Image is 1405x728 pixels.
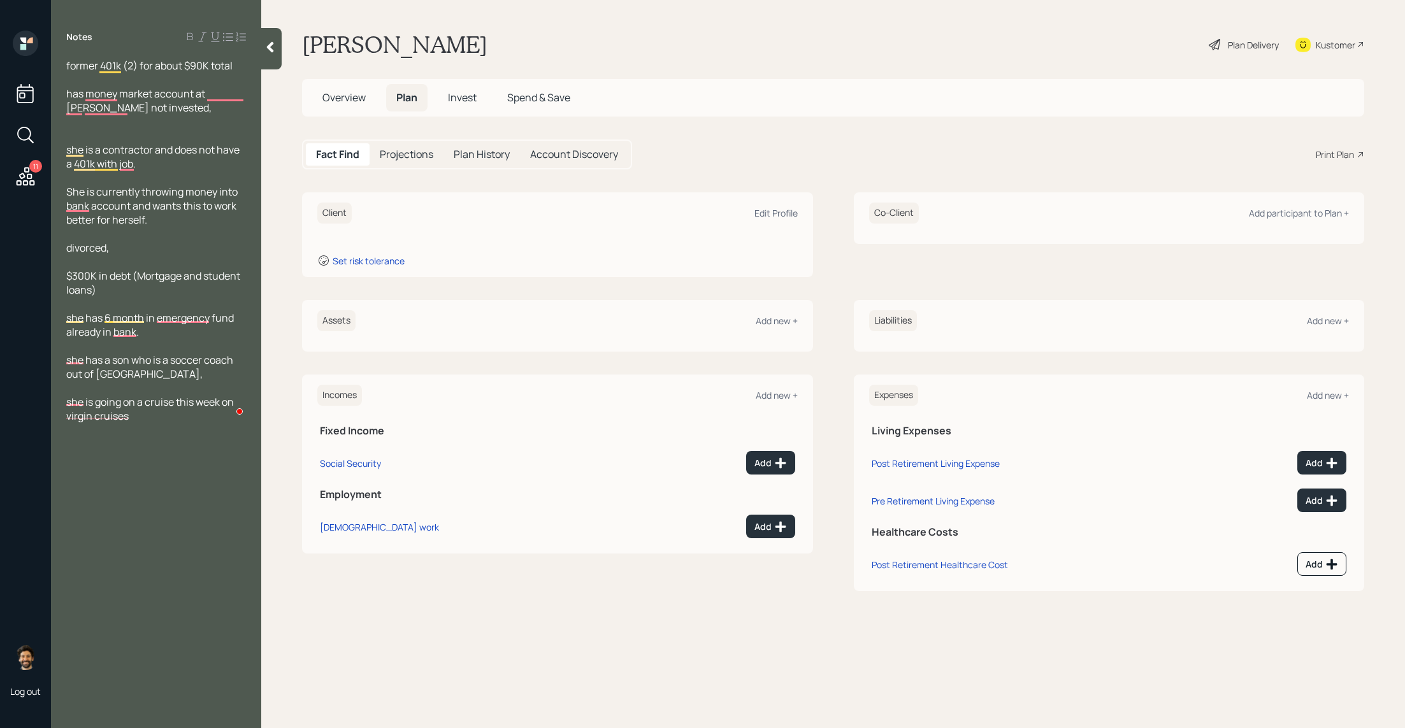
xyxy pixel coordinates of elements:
div: 11 [29,160,42,173]
span: Plan [396,90,417,104]
h6: Expenses [869,385,918,406]
h6: Incomes [317,385,362,406]
div: Add new + [756,315,798,327]
button: Add [1297,489,1346,512]
span: divorced, [66,241,109,255]
span: Invest [448,90,477,104]
div: Add [1306,558,1338,571]
span: former 401k (2) for about $90K total [66,59,233,73]
span: she has 6 month in emergency fund already in bank. [66,311,236,339]
div: Plan Delivery [1228,38,1279,52]
div: Pre Retirement Living Expense [872,495,995,507]
h6: Liabilities [869,310,917,331]
div: Set risk tolerance [333,255,405,267]
span: has money market account at [PERSON_NAME] not invested, [66,87,212,115]
h6: Client [317,203,352,224]
div: Add new + [756,389,798,401]
div: Kustomer [1316,38,1355,52]
span: she is going on a cruise this week on virgin cruises [66,395,236,423]
div: Print Plan [1316,148,1354,161]
div: To enrich screen reader interactions, please activate Accessibility in Grammarly extension settings [66,59,246,423]
span: Overview [322,90,366,104]
span: Spend & Save [507,90,570,104]
div: Add [754,520,787,533]
div: Edit Profile [754,207,798,219]
h6: Co-Client [869,203,919,224]
h5: Projections [380,148,433,161]
h5: Fact Find [316,148,359,161]
button: Add [1297,552,1346,576]
div: Add new + [1307,315,1349,327]
div: Log out [10,685,41,697]
h5: Plan History [454,148,510,161]
div: Add [1306,494,1338,507]
div: Add [1306,457,1338,469]
img: eric-schwartz-headshot.png [13,645,38,670]
h5: Living Expenses [872,425,1347,437]
div: Add new + [1307,389,1349,401]
h5: Account Discovery [530,148,618,161]
span: $300K in debt (Mortgage and student loans) [66,269,242,297]
span: she is a contractor and does not have a 401k with job. [66,143,241,171]
h6: Assets [317,310,356,331]
div: Add participant to Plan + [1249,207,1349,219]
label: Notes [66,31,92,43]
button: Add [1297,451,1346,475]
div: Post Retirement Living Expense [872,457,1000,469]
div: Post Retirement Healthcare Cost [872,559,1008,571]
h5: Fixed Income [320,425,795,437]
h5: Employment [320,489,795,501]
h5: Healthcare Costs [872,526,1347,538]
div: [DEMOGRAPHIC_DATA] work [320,521,439,533]
span: She is currently throwing money into bank account and wants this to work better for herself. [66,185,240,227]
div: Social Security [320,457,381,469]
span: she has a son who is a soccer coach out of [GEOGRAPHIC_DATA], [66,353,235,381]
div: Add [754,457,787,469]
button: Add [746,515,795,538]
button: Add [746,451,795,475]
h1: [PERSON_NAME] [302,31,487,59]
